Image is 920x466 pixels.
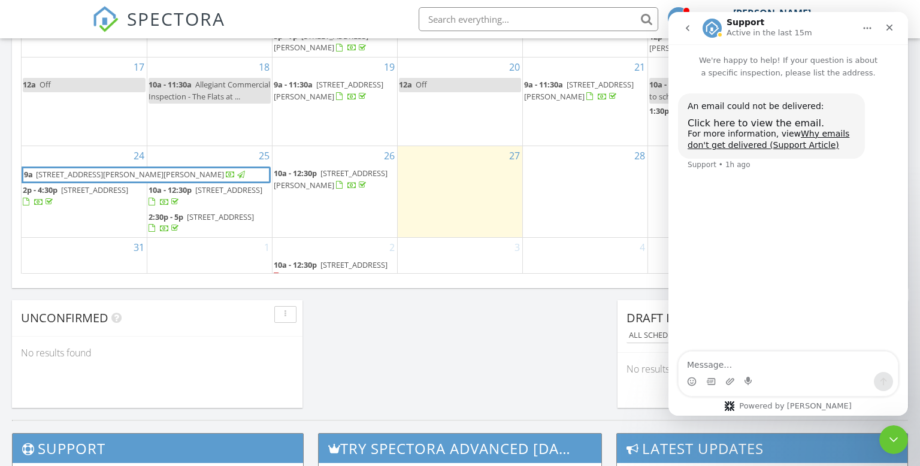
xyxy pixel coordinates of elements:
[274,31,368,53] a: 5p - 7p [STREET_ADDRESS][PERSON_NAME]
[523,58,648,146] td: Go to August 21, 2025
[524,79,634,101] a: 9a - 11:30a [STREET_ADDRESS][PERSON_NAME]
[632,146,647,165] a: Go to August 28, 2025
[632,58,647,77] a: Go to August 21, 2025
[274,29,396,55] a: 5p - 7p [STREET_ADDRESS][PERSON_NAME]
[187,211,254,222] span: [STREET_ADDRESS]
[274,259,317,270] span: 10a - 12:30p
[149,210,271,236] a: 2:30p - 5p [STREET_ADDRESS]
[416,79,427,90] span: Off
[149,183,271,209] a: 10a - 12:30p [STREET_ADDRESS]
[23,168,269,181] a: 9a [STREET_ADDRESS][PERSON_NAME][PERSON_NAME]
[149,184,192,195] span: 10a - 12:30p
[649,31,759,53] span: [STREET_ADDRESS][PERSON_NAME]
[272,146,397,238] td: Go to August 26, 2025
[637,238,647,257] a: Go to September 4, 2025
[274,79,383,101] span: [STREET_ADDRESS][PERSON_NAME]
[149,184,262,207] a: 10a - 12:30p [STREET_ADDRESS]
[629,331,700,340] div: All schedulers
[507,58,522,77] a: Go to August 20, 2025
[879,425,908,454] iframe: Intercom live chat
[274,79,383,101] a: 9a - 11:30a [STREET_ADDRESS][PERSON_NAME]
[397,146,522,238] td: Go to August 27, 2025
[149,79,270,101] span: Allegiant Commercial Inspection - The Flats at ...
[131,58,147,77] a: Go to August 17, 2025
[256,58,272,77] a: Go to August 18, 2025
[22,146,147,238] td: Go to August 24, 2025
[524,79,634,101] span: [STREET_ADDRESS][PERSON_NAME]
[127,6,225,31] span: SPECTORA
[274,79,313,90] span: 9a - 11:30a
[648,146,773,238] td: Go to August 29, 2025
[274,31,368,53] span: [STREET_ADDRESS][PERSON_NAME]
[512,238,522,257] a: Go to September 3, 2025
[649,79,766,101] span: Call, NV & K Hovnanian to schedule inspections
[627,310,742,326] span: Draft Inspections
[272,58,397,146] td: Go to August 19, 2025
[397,58,522,146] td: Go to August 20, 2025
[92,6,119,32] img: The Best Home Inspection Software - Spectora
[649,30,771,56] a: 12p - 2:30p [STREET_ADDRESS][PERSON_NAME]
[23,184,57,195] span: 2p - 4:30p
[627,328,702,344] button: All schedulers
[668,12,908,416] iframe: Intercom live chat
[149,79,192,90] span: 10a - 11:30a
[195,184,262,195] span: [STREET_ADDRESS]
[149,211,254,234] a: 2:30p - 5p [STREET_ADDRESS]
[23,184,128,207] a: 2p - 4:30p [STREET_ADDRESS]
[320,259,388,270] span: [STREET_ADDRESS]
[733,7,811,19] div: [PERSON_NAME]
[523,146,648,238] td: Go to August 28, 2025
[648,238,773,286] td: Go to September 5, 2025
[319,434,602,463] h3: Try spectora advanced [DATE]
[274,258,396,284] a: 10a - 12:30p [STREET_ADDRESS]
[649,105,669,116] span: 1:30p
[649,79,682,90] span: 10a - 11a
[40,79,51,90] span: Off
[507,146,522,165] a: Go to August 27, 2025
[22,58,147,146] td: Go to August 17, 2025
[36,169,224,180] span: [STREET_ADDRESS][PERSON_NAME][PERSON_NAME]
[397,238,522,286] td: Go to September 3, 2025
[131,146,147,165] a: Go to August 24, 2025
[649,31,759,53] a: 12p - 2:30p [STREET_ADDRESS][PERSON_NAME]
[618,353,908,385] div: No results found
[23,183,146,209] a: 2p - 4:30p [STREET_ADDRESS]
[12,337,302,369] div: No results found
[262,238,272,257] a: Go to September 1, 2025
[61,184,128,195] span: [STREET_ADDRESS]
[256,146,272,165] a: Go to August 25, 2025
[524,78,646,104] a: 9a - 11:30a [STREET_ADDRESS][PERSON_NAME]
[419,7,658,31] input: Search everything...
[22,167,271,183] a: 9a [STREET_ADDRESS][PERSON_NAME][PERSON_NAME]
[617,434,907,463] h3: Latest Updates
[523,238,648,286] td: Go to September 4, 2025
[524,79,563,90] span: 9a - 11:30a
[147,58,272,146] td: Go to August 18, 2025
[149,211,183,222] span: 2:30p - 5p
[23,168,34,181] span: 9a
[382,58,397,77] a: Go to August 19, 2025
[21,310,108,326] span: Unconfirmed
[274,167,396,192] a: 10a - 12:30p [STREET_ADDRESS][PERSON_NAME]
[147,146,272,238] td: Go to August 25, 2025
[649,104,771,119] a: 1:30p [STREET_ADDRESS]
[131,238,147,257] a: Go to August 31, 2025
[382,146,397,165] a: Go to August 26, 2025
